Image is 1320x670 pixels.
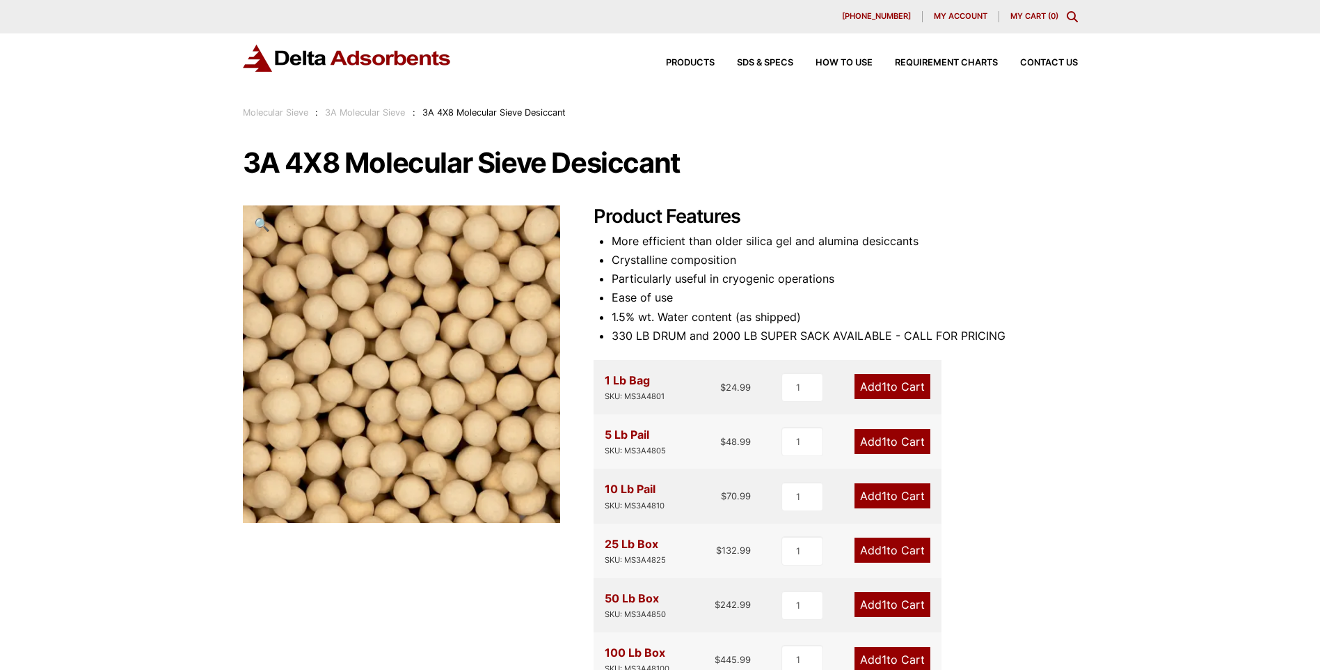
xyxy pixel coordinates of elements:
[612,288,1078,307] li: Ease of use
[831,11,923,22] a: [PHONE_NUMBER]
[873,59,998,68] a: Requirement Charts
[605,390,665,403] div: SKU: MS3A4801
[254,217,270,232] span: 🔍
[644,59,715,68] a: Products
[721,490,751,501] bdi: 70.99
[715,59,793,68] a: SDS & SPECS
[605,554,666,567] div: SKU: MS3A4825
[605,426,666,458] div: 5 Lb Pail
[882,435,886,449] span: 1
[605,535,666,567] div: 25 Lb Box
[715,654,751,665] bdi: 445.99
[413,107,415,118] span: :
[605,499,665,513] div: SKU: MS3A4810
[854,538,930,563] a: Add1to Cart
[715,599,720,610] span: $
[612,251,1078,270] li: Crystalline composition
[720,436,751,447] bdi: 48.99
[720,436,726,447] span: $
[605,608,666,621] div: SKU: MS3A4850
[612,308,1078,327] li: 1.5% wt. Water content (as shipped)
[854,429,930,454] a: Add1to Cart
[854,483,930,508] a: Add1to Cart
[716,545,722,556] span: $
[1051,11,1056,21] span: 0
[612,327,1078,345] li: 330 LB DRUM and 2000 LB SUPER SACK AVAILABLE - CALL FOR PRICING
[720,382,726,393] span: $
[325,107,405,118] a: 3A Molecular Sieve
[612,270,1078,288] li: Particularly useful in cryogenic operations
[882,598,886,611] span: 1
[882,380,886,394] span: 1
[923,11,999,22] a: My account
[243,45,452,72] img: Delta Adsorbents
[793,59,873,68] a: How to Use
[243,107,308,118] a: Molecular Sieve
[934,13,987,20] span: My account
[1020,59,1078,68] span: Contact Us
[594,205,1078,228] h2: Product Features
[243,148,1078,178] h1: 3A 4X8 Molecular Sieve Desiccant
[422,107,566,118] span: 3A 4X8 Molecular Sieve Desiccant
[842,13,911,20] span: [PHONE_NUMBER]
[1067,11,1078,22] div: Toggle Modal Content
[720,382,751,393] bdi: 24.99
[721,490,726,501] span: $
[605,589,666,621] div: 50 Lb Box
[882,543,886,557] span: 1
[715,599,751,610] bdi: 242.99
[605,480,665,512] div: 10 Lb Pail
[895,59,998,68] span: Requirement Charts
[1010,11,1058,21] a: My Cart (0)
[315,107,318,118] span: :
[737,59,793,68] span: SDS & SPECS
[882,489,886,503] span: 1
[998,59,1078,68] a: Contact Us
[605,444,666,458] div: SKU: MS3A4805
[666,59,715,68] span: Products
[854,592,930,617] a: Add1to Cart
[715,654,720,665] span: $
[716,545,751,556] bdi: 132.99
[605,371,665,403] div: 1 Lb Bag
[612,232,1078,251] li: More efficient than older silica gel and alumina desiccants
[882,653,886,667] span: 1
[854,374,930,399] a: Add1to Cart
[816,59,873,68] span: How to Use
[243,205,281,244] a: View full-screen image gallery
